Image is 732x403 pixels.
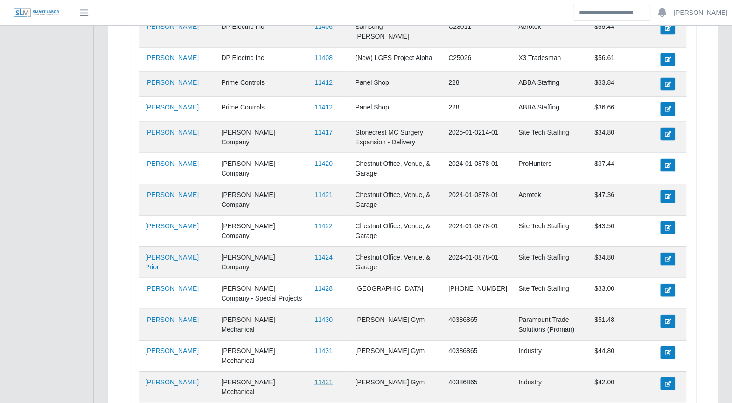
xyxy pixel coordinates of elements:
[349,153,443,184] td: Chestnut Office, Venue, & Garage
[314,23,333,30] a: 11406
[216,97,308,122] td: Prime Controls
[349,371,443,403] td: [PERSON_NAME] Gym
[216,246,308,278] td: [PERSON_NAME] Company
[589,246,655,278] td: $34.80
[349,184,443,215] td: Chestnut Office, Venue, & Garage
[349,72,443,96] td: Panel Shop
[216,278,308,309] td: [PERSON_NAME] Company - Special Projects
[216,153,308,184] td: [PERSON_NAME] Company
[216,16,308,47] td: DP Electric Inc
[589,47,655,72] td: $56.61
[589,122,655,153] td: $34.80
[349,340,443,371] td: [PERSON_NAME] Gym
[216,340,308,371] td: [PERSON_NAME] Mechanical
[674,8,727,18] a: [PERSON_NAME]
[443,371,513,403] td: 40386865
[314,253,333,261] a: 11424
[443,215,513,246] td: 2024-01-0878-01
[513,16,589,47] td: Aerotek
[443,47,513,72] td: C25026
[216,215,308,246] td: [PERSON_NAME] Company
[349,122,443,153] td: Stonecrest MC Surgery Expansion - Delivery
[314,285,333,292] a: 11428
[145,103,199,111] a: [PERSON_NAME]
[443,340,513,371] td: 40386865
[145,129,199,136] a: [PERSON_NAME]
[513,122,589,153] td: Site Tech Staffing
[513,184,589,215] td: Aerotek
[145,160,199,167] a: [PERSON_NAME]
[443,72,513,96] td: 228
[589,309,655,340] td: $51.48
[443,309,513,340] td: 40386865
[216,47,308,72] td: DP Electric Inc
[314,316,333,323] a: 11430
[513,309,589,340] td: Paramount Trade Solutions (Proman)
[349,309,443,340] td: [PERSON_NAME] Gym
[589,16,655,47] td: $55.44
[145,285,199,292] a: [PERSON_NAME]
[314,160,333,167] a: 11420
[314,54,333,61] a: 11408
[443,246,513,278] td: 2024-01-0878-01
[589,153,655,184] td: $37.44
[145,54,199,61] a: [PERSON_NAME]
[314,191,333,198] a: 11421
[443,278,513,309] td: [PHONE_NUMBER]
[513,97,589,122] td: ABBA Staffing
[349,97,443,122] td: Panel Shop
[145,378,199,386] a: [PERSON_NAME]
[513,153,589,184] td: ProHunters
[13,8,60,18] img: SLM Logo
[314,378,333,386] a: 11431
[314,347,333,355] a: 11431
[443,184,513,215] td: 2024-01-0878-01
[349,215,443,246] td: Chestnut Office, Venue, & Garage
[589,72,655,96] td: $33.84
[314,222,333,230] a: 11422
[145,222,199,230] a: [PERSON_NAME]
[443,122,513,153] td: 2025-01-0214-01
[314,129,333,136] a: 11417
[443,153,513,184] td: 2024-01-0878-01
[589,278,655,309] td: $33.00
[589,371,655,403] td: $42.00
[349,47,443,72] td: (New) LGES Project Alpha
[145,347,199,355] a: [PERSON_NAME]
[349,278,443,309] td: [GEOGRAPHIC_DATA]
[216,184,308,215] td: [PERSON_NAME] Company
[443,16,513,47] td: C23011
[513,72,589,96] td: ABBA Staffing
[589,97,655,122] td: $36.66
[216,122,308,153] td: [PERSON_NAME] Company
[145,191,199,198] a: [PERSON_NAME]
[513,278,589,309] td: Site Tech Staffing
[589,215,655,246] td: $43.50
[513,246,589,278] td: Site Tech Staffing
[589,340,655,371] td: $44.80
[145,79,199,86] a: [PERSON_NAME]
[145,253,199,271] a: [PERSON_NAME] Prior
[513,340,589,371] td: Industry
[513,215,589,246] td: Site Tech Staffing
[573,5,650,21] input: Search
[216,72,308,96] td: Prime Controls
[314,79,333,86] a: 11412
[513,47,589,72] td: X3 Tradesman
[349,246,443,278] td: Chestnut Office, Venue, & Garage
[513,371,589,403] td: Industry
[216,371,308,403] td: [PERSON_NAME] Mechanical
[145,316,199,323] a: [PERSON_NAME]
[145,23,199,30] a: [PERSON_NAME]
[443,97,513,122] td: 228
[314,103,333,111] a: 11412
[589,184,655,215] td: $47.36
[216,309,308,340] td: [PERSON_NAME] Mechanical
[349,16,443,47] td: Samsung [PERSON_NAME]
